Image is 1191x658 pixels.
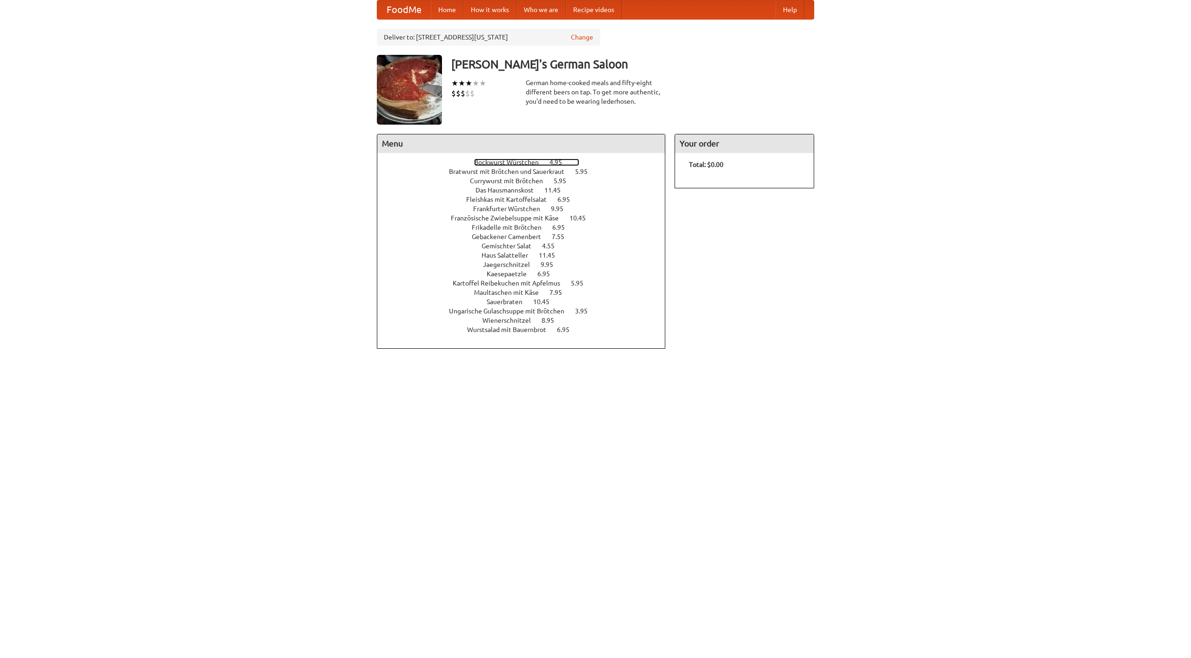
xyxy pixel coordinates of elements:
[544,186,570,194] span: 11.45
[453,279,601,287] a: Kartoffel Reibekuchen mit Apfelmus 5.95
[482,317,571,324] a: Wienerschnitzel 8.95
[575,307,597,315] span: 3.95
[571,33,593,42] a: Change
[470,177,583,185] a: Currywurst mit Brötchen 5.95
[487,270,536,278] span: Kaesepaetzle
[569,214,595,222] span: 10.45
[516,0,566,19] a: Who we are
[458,78,465,88] li: ★
[542,242,564,250] span: 4.55
[474,289,579,296] a: Maultaschen mit Käse 7.95
[675,134,814,153] h4: Your order
[487,298,532,306] span: Sauerbraten
[776,0,804,19] a: Help
[472,233,582,240] a: Gebackener Camenbert 7.55
[474,159,548,166] span: Bockwurst Würstchen
[449,168,574,175] span: Bratwurst mit Brötchen und Sauerkraut
[557,326,579,333] span: 6.95
[557,196,579,203] span: 6.95
[451,214,568,222] span: Französische Zwiebelsuppe mit Käse
[542,317,563,324] span: 8.95
[526,78,665,106] div: German home-cooked meals and fifty-eight different beers on tap. To get more authentic, you'd nee...
[472,233,550,240] span: Gebackener Camenbert
[549,289,571,296] span: 7.95
[472,78,479,88] li: ★
[473,205,549,213] span: Frankfurter Würstchen
[482,242,541,250] span: Gemischter Salat
[472,224,551,231] span: Frikadelle mit Brötchen
[566,0,622,19] a: Recipe videos
[575,168,597,175] span: 5.95
[453,279,569,287] span: Kartoffel Reibekuchen mit Apfelmus
[431,0,463,19] a: Home
[487,298,567,306] a: Sauerbraten 10.45
[474,159,579,166] a: Bockwurst Würstchen 4.95
[377,55,442,125] img: angular.jpg
[482,317,540,324] span: Wienerschnitzel
[451,55,814,73] h3: [PERSON_NAME]'s German Saloon
[470,88,475,99] li: $
[473,205,581,213] a: Frankfurter Würstchen 9.95
[467,326,555,333] span: Wurstsalad mit Bauernbrot
[689,161,723,168] b: Total: $0.00
[466,196,556,203] span: Fleishkas mit Kartoffelsalat
[451,88,456,99] li: $
[482,252,537,259] span: Haus Salatteller
[483,261,539,268] span: Jaegerschnitzel
[552,224,574,231] span: 6.95
[549,159,571,166] span: 4.95
[539,252,564,259] span: 11.45
[541,261,562,268] span: 9.95
[461,88,465,99] li: $
[465,88,470,99] li: $
[470,177,552,185] span: Currywurst mit Brötchen
[465,78,472,88] li: ★
[463,0,516,19] a: How it works
[456,88,461,99] li: $
[487,270,567,278] a: Kaesepaetzle 6.95
[533,298,559,306] span: 10.45
[475,186,578,194] a: Das Hausmannskost 11.45
[449,307,605,315] a: Ungarische Gulaschsuppe mit Brötchen 3.95
[449,307,574,315] span: Ungarische Gulaschsuppe mit Brötchen
[552,233,574,240] span: 7.55
[483,261,570,268] a: Jaegerschnitzel 9.95
[537,270,559,278] span: 6.95
[554,177,575,185] span: 5.95
[377,0,431,19] a: FoodMe
[451,214,603,222] a: Französische Zwiebelsuppe mit Käse 10.45
[479,78,486,88] li: ★
[571,279,593,287] span: 5.95
[449,168,605,175] a: Bratwurst mit Brötchen und Sauerkraut 5.95
[482,252,572,259] a: Haus Salatteller 11.45
[466,196,587,203] a: Fleishkas mit Kartoffelsalat 6.95
[551,205,573,213] span: 9.95
[475,186,543,194] span: Das Hausmannskost
[482,242,572,250] a: Gemischter Salat 4.55
[377,134,665,153] h4: Menu
[377,29,600,46] div: Deliver to: [STREET_ADDRESS][US_STATE]
[472,224,582,231] a: Frikadelle mit Brötchen 6.95
[467,326,587,333] a: Wurstsalad mit Bauernbrot 6.95
[474,289,548,296] span: Maultaschen mit Käse
[451,78,458,88] li: ★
